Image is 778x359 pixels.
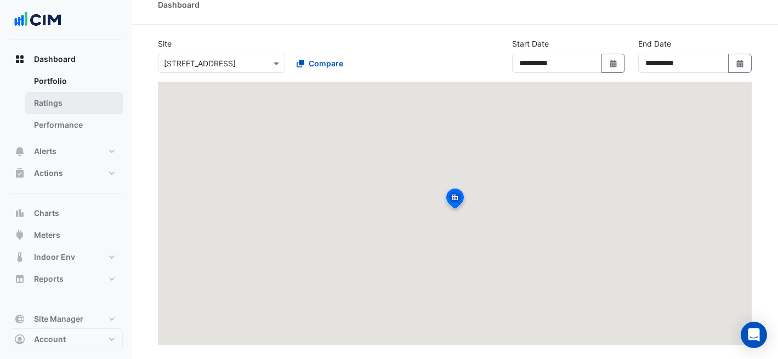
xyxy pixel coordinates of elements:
a: Portfolio [25,70,123,92]
button: Meters [9,224,123,246]
button: Actions [9,162,123,184]
app-icon: Charts [14,208,25,219]
span: Actions [34,168,63,179]
span: Reports [34,273,64,284]
span: Dashboard [34,54,76,65]
label: Site [158,38,172,49]
label: End Date [638,38,671,49]
app-icon: Reports [14,273,25,284]
button: Alerts [9,140,123,162]
div: Dashboard [9,70,123,140]
span: Meters [34,230,60,241]
app-icon: Indoor Env [14,252,25,263]
button: Compare [289,54,350,73]
a: Performance [25,114,123,136]
span: Indoor Env [34,252,75,263]
app-icon: Site Manager [14,314,25,324]
span: Alerts [34,146,56,157]
img: site-pin-selected.svg [443,187,467,213]
button: Dashboard [9,48,123,70]
div: Open Intercom Messenger [741,322,767,348]
a: Ratings [25,92,123,114]
app-icon: Meters [14,230,25,241]
app-icon: Dashboard [14,54,25,65]
fa-icon: Select Date [609,59,618,68]
span: Site Manager [34,314,83,324]
span: Account [34,334,66,345]
button: Account [9,328,123,350]
app-icon: Alerts [14,146,25,157]
img: Company Logo [13,9,63,31]
span: Compare [309,58,343,69]
button: Charts [9,202,123,224]
fa-icon: Select Date [735,59,745,68]
button: Indoor Env [9,246,123,268]
button: Reports [9,268,123,290]
label: Start Date [512,38,549,49]
span: Charts [34,208,59,219]
button: Site Manager [9,308,123,330]
app-icon: Actions [14,168,25,179]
